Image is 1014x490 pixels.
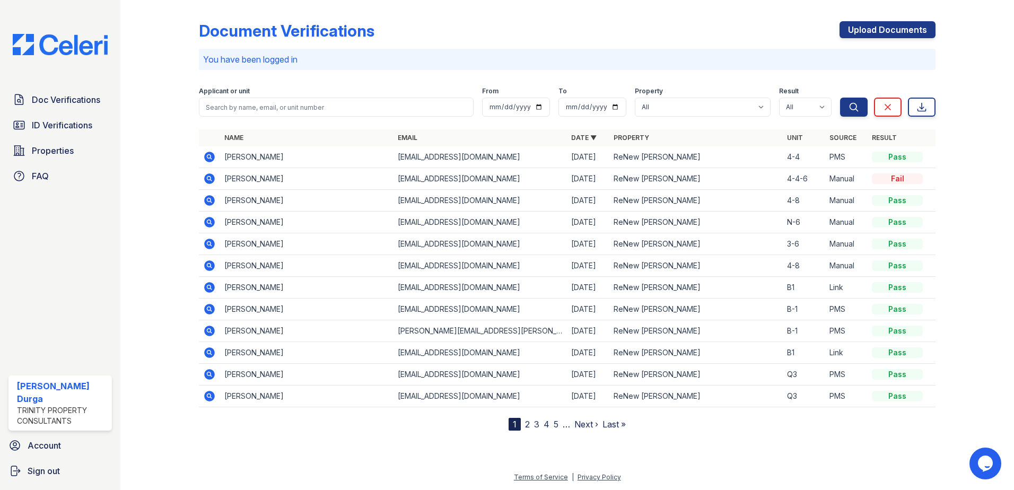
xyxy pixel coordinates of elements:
label: Applicant or unit [199,87,250,95]
td: [DATE] [567,146,609,168]
td: [PERSON_NAME] [220,364,394,386]
div: Pass [872,239,923,249]
div: | [572,473,574,481]
td: Q3 [783,364,825,386]
td: B1 [783,342,825,364]
a: Source [829,134,856,142]
td: ReNew [PERSON_NAME] [609,299,783,320]
div: Document Verifications [199,21,374,40]
td: PMS [825,146,868,168]
button: Sign out [4,460,116,482]
td: B-1 [783,299,825,320]
td: [EMAIL_ADDRESS][DOMAIN_NAME] [394,364,567,386]
div: Fail [872,173,923,184]
a: Email [398,134,417,142]
td: [EMAIL_ADDRESS][DOMAIN_NAME] [394,255,567,277]
td: ReNew [PERSON_NAME] [609,386,783,407]
td: [EMAIL_ADDRESS][DOMAIN_NAME] [394,299,567,320]
td: [PERSON_NAME] [220,168,394,190]
td: [EMAIL_ADDRESS][DOMAIN_NAME] [394,277,567,299]
td: Link [825,277,868,299]
a: Privacy Policy [578,473,621,481]
td: ReNew [PERSON_NAME] [609,364,783,386]
a: Name [224,134,243,142]
td: 4-4 [783,146,825,168]
td: [DATE] [567,342,609,364]
td: ReNew [PERSON_NAME] [609,255,783,277]
a: Result [872,134,897,142]
td: 4-8 [783,255,825,277]
label: Property [635,87,663,95]
a: ID Verifications [8,115,112,136]
td: PMS [825,320,868,342]
img: CE_Logo_Blue-a8612792a0a2168367f1c8372b55b34899dd931a85d93a1a3d3e32e68fde9ad4.png [4,34,116,55]
div: Trinity Property Consultants [17,405,108,426]
td: Manual [825,255,868,277]
td: ReNew [PERSON_NAME] [609,233,783,255]
td: [DATE] [567,364,609,386]
td: [PERSON_NAME] [220,233,394,255]
td: Manual [825,233,868,255]
td: Manual [825,190,868,212]
td: ReNew [PERSON_NAME] [609,342,783,364]
td: ReNew [PERSON_NAME] [609,146,783,168]
td: [EMAIL_ADDRESS][DOMAIN_NAME] [394,233,567,255]
td: PMS [825,364,868,386]
td: [PERSON_NAME] [220,342,394,364]
span: Doc Verifications [32,93,100,106]
td: Link [825,342,868,364]
label: To [558,87,567,95]
td: [PERSON_NAME] [220,277,394,299]
td: Q3 [783,386,825,407]
td: [EMAIL_ADDRESS][DOMAIN_NAME] [394,190,567,212]
div: Pass [872,347,923,358]
div: Pass [872,282,923,293]
td: [DATE] [567,277,609,299]
span: Properties [32,144,74,157]
p: You have been logged in [203,53,931,66]
a: Account [4,435,116,456]
td: ReNew [PERSON_NAME] [609,168,783,190]
div: [PERSON_NAME] Durga [17,380,108,405]
div: Pass [872,391,923,401]
div: Pass [872,217,923,227]
a: FAQ [8,165,112,187]
td: 4-4-6 [783,168,825,190]
div: Pass [872,260,923,271]
span: ID Verifications [32,119,92,132]
div: Pass [872,369,923,380]
a: 2 [525,419,530,430]
td: 4-8 [783,190,825,212]
div: Pass [872,304,923,314]
a: Terms of Service [514,473,568,481]
td: ReNew [PERSON_NAME] [609,320,783,342]
span: Sign out [28,465,60,477]
a: Property [614,134,649,142]
a: 4 [544,419,549,430]
a: Upload Documents [840,21,936,38]
td: [DATE] [567,386,609,407]
a: Properties [8,140,112,161]
td: [DATE] [567,212,609,233]
span: … [563,418,570,431]
td: [PERSON_NAME] [220,190,394,212]
td: [PERSON_NAME] [220,255,394,277]
span: FAQ [32,170,49,182]
td: ReNew [PERSON_NAME] [609,277,783,299]
td: Manual [825,212,868,233]
td: [EMAIL_ADDRESS][DOMAIN_NAME] [394,168,567,190]
div: 1 [509,418,521,431]
iframe: chat widget [969,448,1003,479]
td: Manual [825,168,868,190]
td: ReNew [PERSON_NAME] [609,212,783,233]
td: [PERSON_NAME] [220,386,394,407]
a: 5 [554,419,558,430]
td: [EMAIL_ADDRESS][DOMAIN_NAME] [394,146,567,168]
label: From [482,87,499,95]
td: [PERSON_NAME] [220,320,394,342]
td: [PERSON_NAME] [220,212,394,233]
td: B1 [783,277,825,299]
td: [PERSON_NAME] [220,146,394,168]
td: [EMAIL_ADDRESS][DOMAIN_NAME] [394,386,567,407]
td: [DATE] [567,320,609,342]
